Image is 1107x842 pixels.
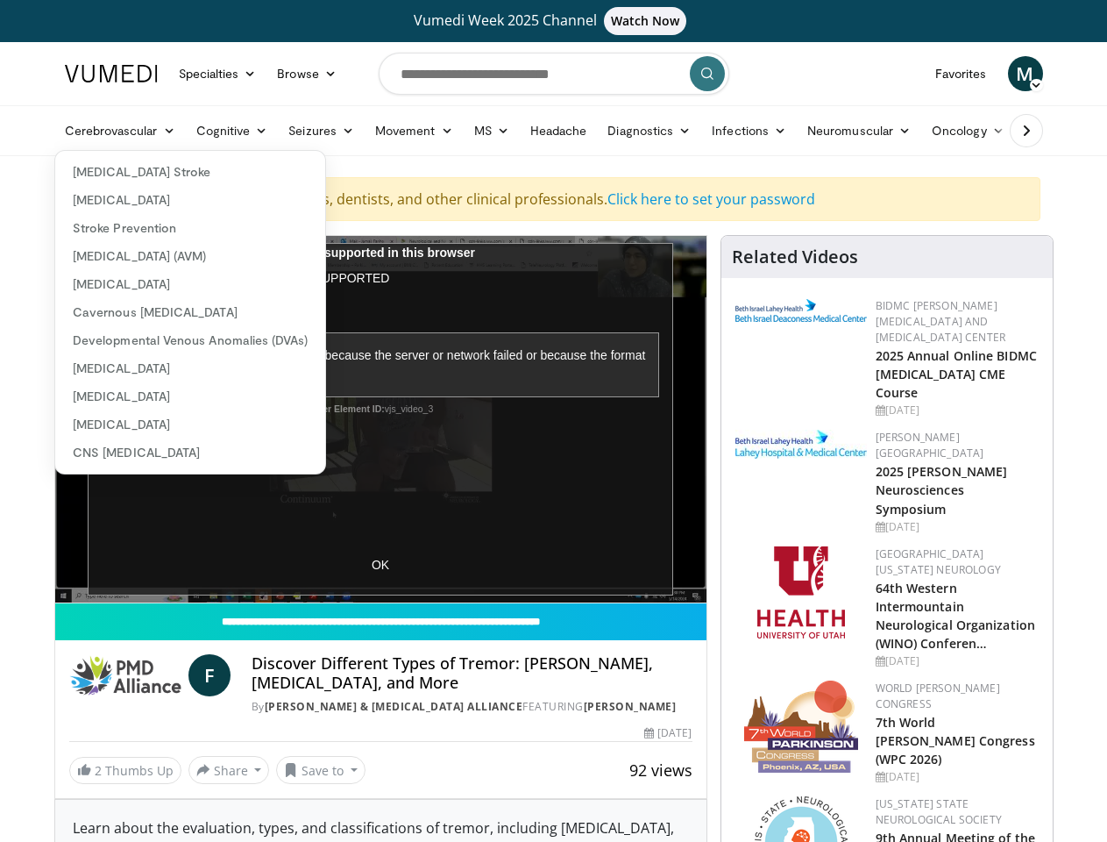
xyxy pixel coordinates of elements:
img: 16fe1da8-a9a0-4f15-bd45-1dd1acf19c34.png.150x105_q85_autocrop_double_scale_upscale_version-0.2.png [744,681,858,773]
a: F [188,654,231,696]
a: [PERSON_NAME][GEOGRAPHIC_DATA] [876,430,984,460]
a: 7th World [PERSON_NAME] Congress (WPC 2026) [876,714,1035,767]
a: 2 Thumbs Up [69,757,181,784]
span: Watch Now [604,7,687,35]
h4: Related Videos [732,246,858,268]
img: c96b19ec-a48b-46a9-9095-935f19585444.png.150x105_q85_autocrop_double_scale_upscale_version-0.2.png [735,299,867,322]
a: [MEDICAL_DATA] [55,186,325,214]
a: M [1008,56,1043,91]
button: Share [188,756,270,784]
a: Specialties [168,56,267,91]
img: e7977282-282c-4444-820d-7cc2733560fd.jpg.150x105_q85_autocrop_double_scale_upscale_version-0.2.jpg [735,430,867,459]
a: [MEDICAL_DATA] (AVM) [55,242,325,270]
a: Neuromuscular [797,113,921,148]
div: [DATE] [644,725,692,741]
a: Headache [520,113,598,148]
h4: Discover Different Types of Tremor: [PERSON_NAME], [MEDICAL_DATA], and More [252,654,692,692]
span: 92 views [629,760,692,781]
a: CNS [MEDICAL_DATA] [55,439,325,467]
a: [US_STATE] State Neurological Society [876,796,1002,827]
a: MS [464,113,520,148]
a: [PERSON_NAME] [584,699,677,714]
a: World [PERSON_NAME] Congress [876,681,1000,711]
a: [MEDICAL_DATA] [55,382,325,410]
a: Favorites [925,56,997,91]
a: Vumedi Week 2025 ChannelWatch Now [67,7,1040,35]
a: [GEOGRAPHIC_DATA][US_STATE] Neurology [876,546,1001,577]
a: [MEDICAL_DATA] [55,410,325,439]
img: f6362829-b0a3-407d-a044-59546adfd345.png.150x105_q85_autocrop_double_scale_upscale_version-0.2.png [757,546,845,639]
a: Diagnostics [597,113,701,148]
a: [MEDICAL_DATA] [55,354,325,382]
div: [DATE] [876,653,1039,669]
a: [PERSON_NAME] & [MEDICAL_DATA] Alliance [265,699,523,714]
span: Vumedi Week 2025 Channel [414,11,694,30]
img: VuMedi Logo [65,65,158,82]
a: BIDMC [PERSON_NAME][MEDICAL_DATA] and [MEDICAL_DATA] Center [876,298,1006,345]
a: Cavernous [MEDICAL_DATA] [55,298,325,326]
a: 2025 [PERSON_NAME] Neurosciences Symposium [876,463,1008,517]
a: Oncology [921,113,1015,148]
a: Infections [701,113,797,148]
span: 2 [95,762,102,779]
a: 64th Western Intermountain Neurological Organization (WINO) Conferen… [876,580,1036,652]
div: [DATE] [876,769,1039,785]
a: Stroke Prevention [55,214,325,242]
a: Seizures [278,113,365,148]
a: 2025 Annual Online BIDMC [MEDICAL_DATA] CME Course [876,347,1037,401]
a: [MEDICAL_DATA] [55,270,325,298]
div: By FEATURING [252,699,692,715]
a: Developmental Venous Anomalies (DVAs) [55,326,325,354]
a: [MEDICAL_DATA] Stroke [55,158,325,186]
a: Browse [266,56,347,91]
button: Save to [276,756,365,784]
a: Click here to set your password [607,189,815,209]
a: Movement [365,113,464,148]
div: [DATE] [876,403,1039,418]
div: VuMedi is a community of physicians, dentists, and other clinical professionals. [67,177,1040,221]
img: Parkinson & Movement Disorder Alliance [69,654,181,696]
a: Cerebrovascular [54,113,186,148]
a: Cognitive [186,113,279,148]
video-js: Video Player [55,236,706,603]
input: Search topics, interventions [379,53,729,95]
div: [DATE] [876,519,1039,535]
